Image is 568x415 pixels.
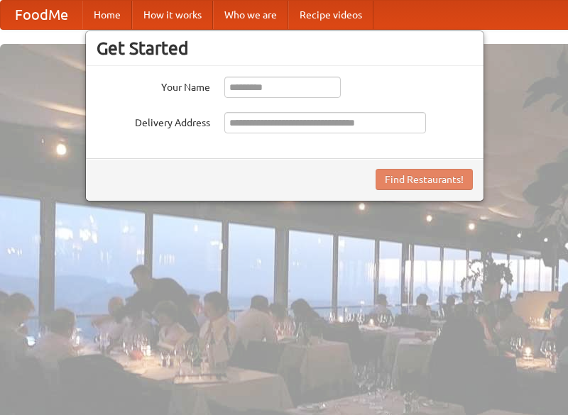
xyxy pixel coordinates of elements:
a: Home [82,1,132,29]
a: How it works [132,1,213,29]
h3: Get Started [97,38,473,59]
label: Delivery Address [97,112,210,130]
a: FoodMe [1,1,82,29]
a: Who we are [213,1,288,29]
a: Recipe videos [288,1,373,29]
button: Find Restaurants! [376,169,473,190]
label: Your Name [97,77,210,94]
